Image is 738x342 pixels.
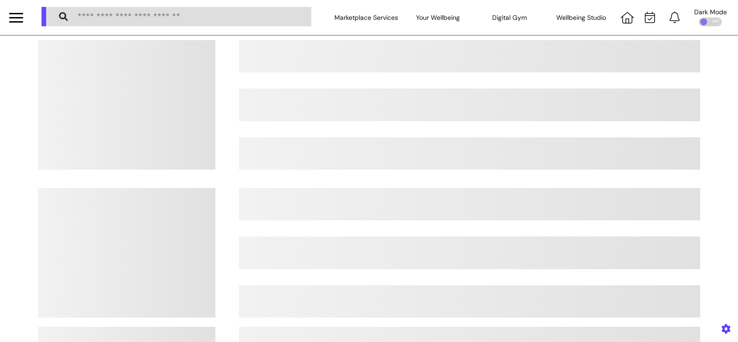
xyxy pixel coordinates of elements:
[694,9,727,15] div: Dark Mode
[699,18,722,26] div: OFF
[402,5,474,30] div: Your Wellbeing
[331,5,402,30] div: Marketplace Services
[546,5,617,30] div: Wellbeing Studio
[474,5,545,30] div: Digital Gym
